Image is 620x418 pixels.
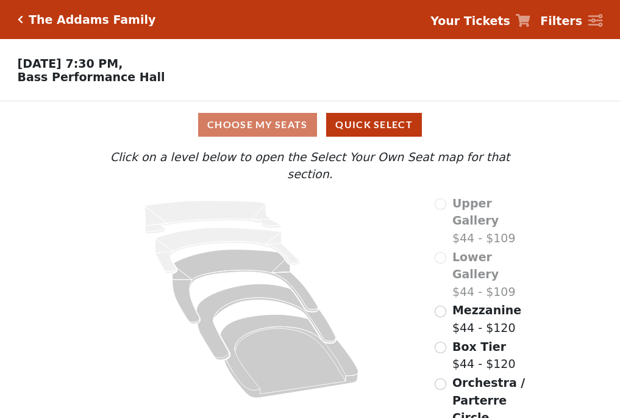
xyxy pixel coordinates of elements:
[430,14,510,27] strong: Your Tickets
[452,196,499,228] span: Upper Gallery
[452,338,516,373] label: $44 - $120
[452,250,499,281] span: Lower Gallery
[540,14,582,27] strong: Filters
[452,340,506,353] span: Box Tier
[452,248,534,301] label: $44 - $109
[430,12,530,30] a: Your Tickets
[452,195,534,247] label: $44 - $109
[29,13,155,27] h5: The Addams Family
[155,228,300,273] path: Lower Gallery - Seats Available: 0
[221,314,359,398] path: Orchestra / Parterre Circle - Seats Available: 36
[145,201,282,234] path: Upper Gallery - Seats Available: 0
[540,12,602,30] a: Filters
[452,301,521,336] label: $44 - $120
[452,303,521,317] span: Mezzanine
[86,148,533,183] p: Click on a level below to open the Select Your Own Seat map for that section.
[326,113,422,137] button: Quick Select
[18,15,23,24] a: Click here to go back to filters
